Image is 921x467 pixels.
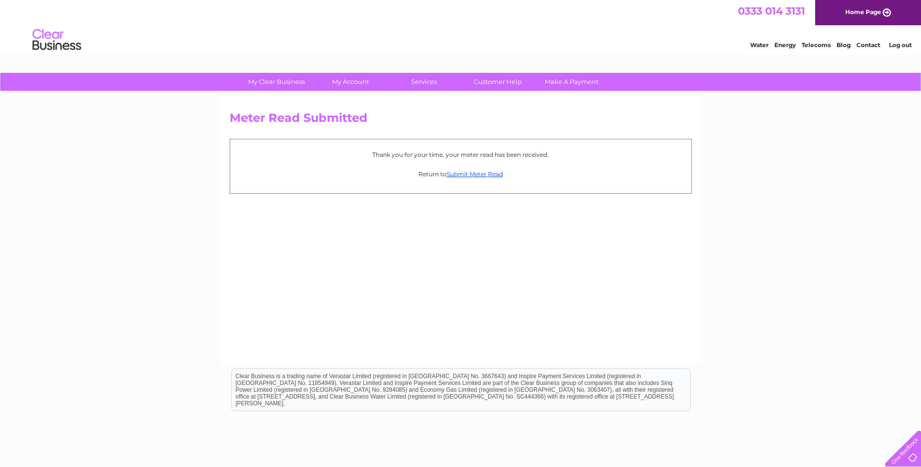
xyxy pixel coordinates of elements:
p: Return to [235,169,687,179]
div: Clear Business is a trading name of Verastar Limited (registered in [GEOGRAPHIC_DATA] No. 3667643... [232,5,690,47]
a: Services [384,73,464,91]
img: logo.png [32,25,82,55]
a: Energy [774,41,796,49]
a: Blog [837,41,851,49]
a: My Account [310,73,390,91]
a: Make A Payment [532,73,612,91]
a: Customer Help [458,73,538,91]
a: 0333 014 3131 [738,5,805,17]
a: My Clear Business [236,73,317,91]
a: Telecoms [802,41,831,49]
a: Log out [889,41,912,49]
p: Thank you for your time, your meter read has been received. [235,150,687,159]
a: Submit Meter Read [447,170,503,178]
a: Water [750,41,769,49]
a: Contact [856,41,880,49]
h2: Meter Read Submitted [230,111,692,130]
